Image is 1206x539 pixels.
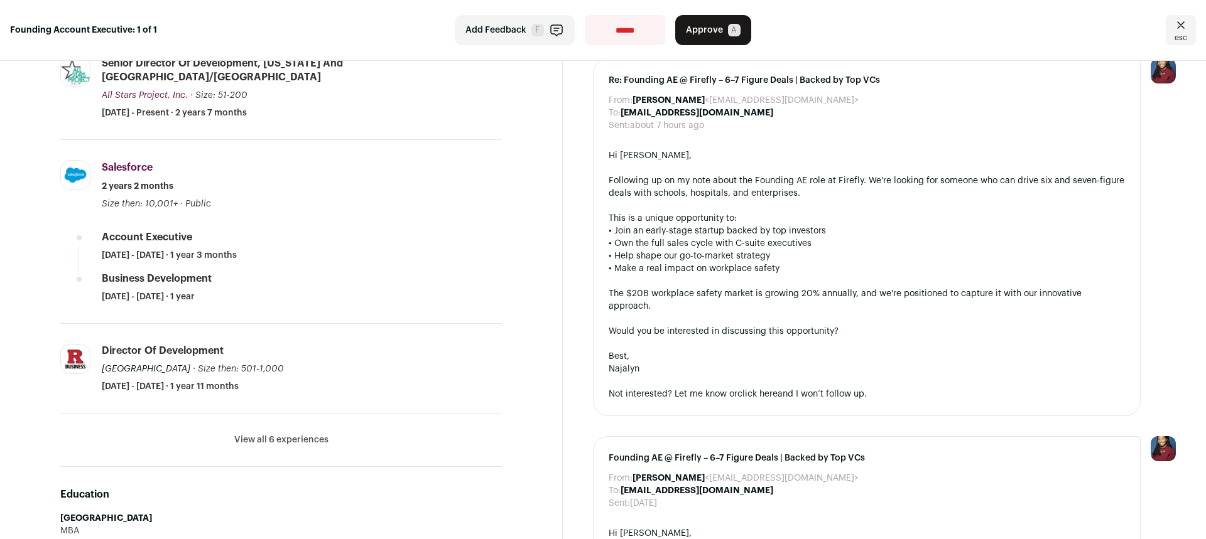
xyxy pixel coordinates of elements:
div: Hi [PERSON_NAME], Following up on my note about the Founding AE role at Firefly. We're looking fo... [609,149,1125,400]
span: Approve [686,24,723,36]
div: Senior Director of Development, [US_STATE] and [GEOGRAPHIC_DATA]/[GEOGRAPHIC_DATA] [102,56,502,84]
span: [GEOGRAPHIC_DATA] [102,365,190,373]
img: 10010497-medium_jpg [1151,58,1176,83]
span: · Size then: 501-1,000 [193,365,284,373]
h2: Education [60,487,502,502]
dd: about 7 hours ago [630,119,704,132]
a: Close [1166,15,1196,45]
span: Size then: 10,001+ [102,200,178,208]
dt: Sent: [609,119,630,132]
span: Re: Founding AE @ Firefly – 6–7 Figure Deals | Backed by Top VCs [609,74,1125,87]
dd: [DATE] [630,497,657,510]
dd: <[EMAIL_ADDRESS][DOMAIN_NAME]> [633,94,859,107]
dt: Sent: [609,497,630,510]
button: Add Feedback F [455,15,575,45]
span: esc [1175,33,1187,43]
span: [DATE] - [DATE] · 1 year 3 months [102,249,237,262]
span: All Stars Project, Inc. [102,91,188,100]
strong: [GEOGRAPHIC_DATA] [60,514,152,523]
span: [DATE] - [DATE] · 1 year [102,291,195,303]
img: 4f5d65937a2928b27340793f1e767964652bd23d37e72fafd88ec5374a32ff35 [61,344,90,373]
span: Add Feedback [465,24,526,36]
div: Director of Development [102,344,224,358]
span: [DATE] - Present · 2 years 7 months [102,107,247,119]
a: click here [737,390,778,398]
dt: To: [609,107,621,119]
dt: To: [609,484,621,497]
strong: Founding Account Executive: 1 of 1 [10,24,157,36]
button: Approve A [675,15,751,45]
img: a15e16b4a572e6d789ff6890fffe31942b924de32350d3da2095d3676c91ed56.jpg [61,161,90,189]
span: [DATE] - [DATE] · 1 year 11 months [102,380,239,393]
span: F [531,24,544,36]
span: Founding AE @ Firefly – 6–7 Figure Deals | Backed by Top VCs [609,452,1125,464]
img: 64c7c422807e7f40f3deecce2e32961143c743aeabc523dadc5102e08cbfe31c.jpg [61,57,90,86]
span: · Size: 51-200 [190,91,247,100]
img: 10010497-medium_jpg [1151,436,1176,461]
span: Public [185,200,211,208]
b: [PERSON_NAME] [633,96,705,105]
b: [EMAIL_ADDRESS][DOMAIN_NAME] [621,486,773,495]
div: Account Executive [102,230,192,244]
span: A [728,24,741,36]
b: [PERSON_NAME] [633,474,705,483]
div: MBA [60,525,502,537]
span: · [180,198,183,210]
div: Business Development [102,272,212,286]
dd: <[EMAIL_ADDRESS][DOMAIN_NAME]> [633,472,859,484]
span: 2 years 2 months [102,180,173,193]
dt: From: [609,94,633,107]
dt: From: [609,472,633,484]
button: View all 6 experiences [234,434,329,446]
b: [EMAIL_ADDRESS][DOMAIN_NAME] [621,109,773,117]
span: Salesforce [102,163,153,173]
